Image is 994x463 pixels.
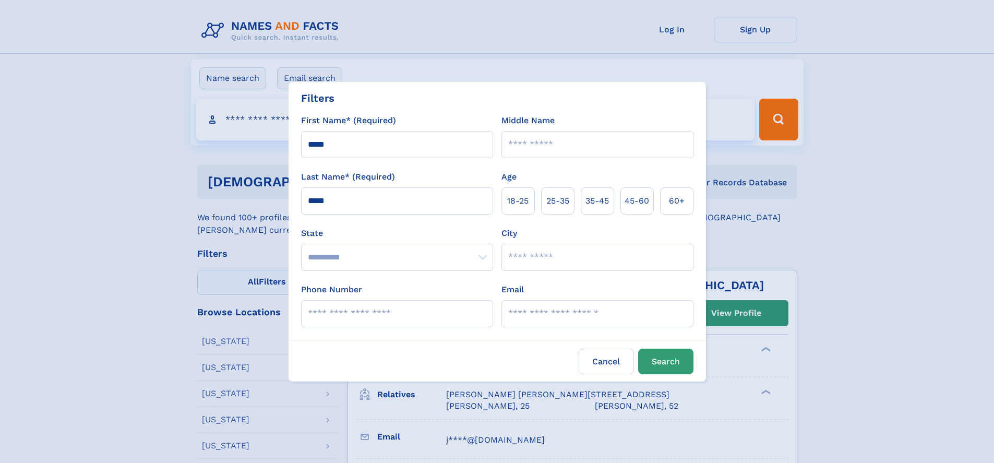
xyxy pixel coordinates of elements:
span: 25‑35 [546,195,569,207]
span: 18‑25 [507,195,529,207]
label: First Name* (Required) [301,114,396,127]
span: 45‑60 [625,195,649,207]
label: Cancel [579,349,634,374]
label: Phone Number [301,283,362,296]
span: 60+ [669,195,685,207]
label: Email [501,283,524,296]
label: Last Name* (Required) [301,171,395,183]
label: State [301,227,493,240]
label: Age [501,171,517,183]
label: City [501,227,517,240]
button: Search [638,349,693,374]
div: Filters [301,90,334,106]
label: Middle Name [501,114,555,127]
span: 35‑45 [585,195,609,207]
